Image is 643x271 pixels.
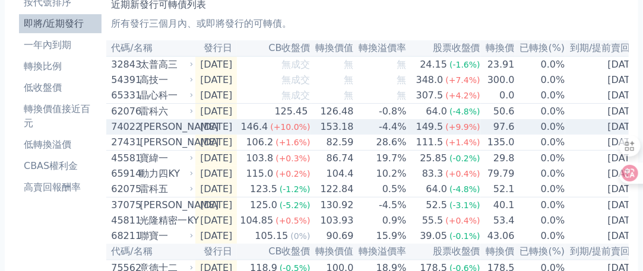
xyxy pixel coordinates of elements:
td: 90.69 [311,228,354,244]
td: 19.7% [354,151,407,167]
th: 股票收盤價 [407,40,481,56]
div: 68211 [111,229,137,243]
div: 62076 [111,104,137,119]
td: 0.0% [515,213,566,228]
span: 無 [397,59,407,70]
span: (+1.6%) [275,138,310,147]
td: 0.0 [481,88,515,104]
li: 一年內到期 [19,38,102,52]
td: 0.0% [515,56,566,72]
span: (-4.8%) [449,184,480,194]
div: 動力四KY [140,167,191,181]
div: 64.0 [424,104,450,119]
span: (-1.2%) [280,184,311,194]
th: 轉換溢價率 [354,244,407,260]
td: [DATE] [195,166,237,181]
td: 40.1 [481,197,515,213]
td: [DATE] [195,181,237,197]
div: 52.5 [424,198,450,212]
div: 105.15 [252,229,290,243]
th: 股票收盤價 [407,244,481,260]
div: 55.5 [420,213,446,228]
th: 轉換價 [481,40,515,56]
td: 300.0 [481,72,515,88]
div: 146.4 [239,120,271,134]
div: 雷科五 [140,182,191,196]
div: 83.3 [420,167,446,181]
td: -4.5% [354,197,407,213]
th: CB收盤價 [237,40,311,56]
div: 149.5 [414,120,446,134]
a: 一年內到期 [19,36,102,55]
td: 0.0% [515,72,566,88]
div: 307.5 [414,88,446,103]
div: 雷科六 [140,104,191,119]
td: 15.9% [354,228,407,244]
span: (+0.5%) [275,216,310,225]
td: -0.8% [354,104,407,120]
td: 0.0% [515,135,566,151]
p: 所有發行三個月內、或即將發行的可轉債。 [111,17,624,31]
span: 無成交 [282,59,311,70]
td: 53.4 [481,213,515,228]
span: (-3.1%) [449,200,480,210]
div: 125.0 [248,198,280,212]
div: 32843 [111,58,137,72]
li: 低收盤價 [19,81,102,95]
div: 光隆精密一KY [140,213,191,228]
th: 已轉換(%) [515,244,566,260]
div: 25.85 [417,151,449,165]
td: 0.9% [354,213,407,228]
a: CBAS權利金 [19,157,102,176]
span: (-0.1%) [449,231,480,241]
span: (+0.4%) [446,216,480,225]
div: 太普高三 [140,58,191,72]
td: 0.5% [354,181,407,197]
td: 82.59 [311,135,354,151]
span: 無成交 [282,74,311,85]
td: -4.4% [354,119,407,135]
div: 348.0 [414,73,446,87]
td: 0.0% [515,88,566,104]
td: [DATE] [195,72,237,88]
div: 111.5 [414,135,446,149]
a: 低轉換溢價 [19,135,102,154]
span: (+4.2%) [446,91,480,100]
td: 0.0% [515,197,566,213]
td: 97.6 [481,119,515,135]
th: 轉換價 [481,244,515,260]
th: 轉換溢價率 [354,40,407,56]
th: 轉換價值 [311,40,354,56]
span: (-4.8%) [449,107,480,116]
div: 24.15 [417,58,449,72]
th: 代碼/名稱 [106,244,195,260]
span: (0%) [290,231,310,241]
td: 0.0% [515,104,566,120]
span: (-1.6%) [449,60,480,69]
td: 0.0% [515,181,566,197]
td: [DATE] [195,151,237,167]
td: [DATE] [195,104,237,120]
span: 無成交 [282,90,311,101]
th: 發行日 [195,244,237,260]
div: 27431 [111,135,137,149]
span: (+9.9%) [446,122,480,132]
div: 54391 [111,73,137,87]
td: 0.0% [515,228,566,244]
a: 轉換比例 [19,57,102,76]
td: [DATE] [195,197,237,213]
div: 45811 [111,213,137,228]
td: 23.91 [481,56,515,72]
td: 50.6 [481,104,515,120]
div: 123.5 [248,182,280,196]
td: 43.06 [481,228,515,244]
div: 晶心科一 [140,88,191,103]
td: 126.48 [311,104,354,120]
td: 153.18 [311,119,354,135]
td: 122.84 [311,181,354,197]
th: 發行日 [195,40,237,56]
a: 高賣回報酬率 [19,178,102,197]
th: 代碼/名稱 [106,40,195,56]
div: 65331 [111,88,137,103]
span: (+0.4%) [446,169,480,178]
